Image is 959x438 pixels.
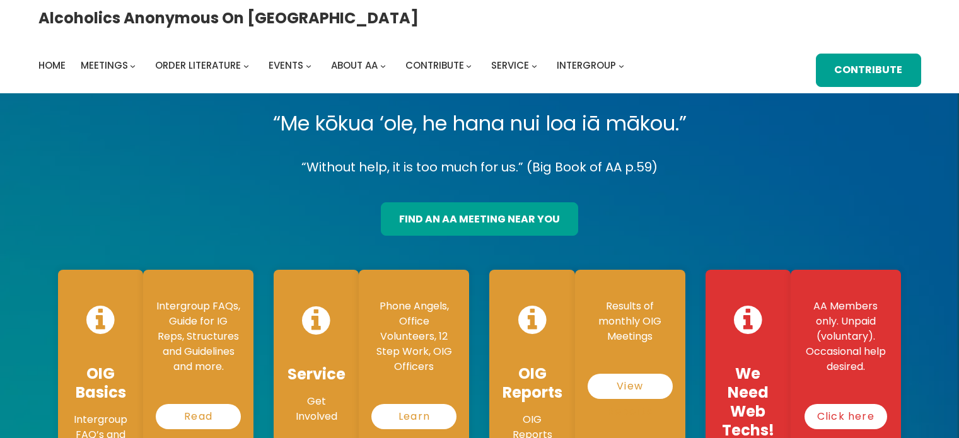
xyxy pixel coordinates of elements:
a: Home [38,57,66,74]
p: “Me kōkua ‘ole, he hana nui loa iā mākou.” [48,106,911,141]
button: Events submenu [306,63,311,69]
span: Service [491,59,529,72]
span: Home [38,59,66,72]
p: Results of monthly OIG Meetings [588,299,673,344]
nav: Intergroup [38,57,629,74]
a: Click here [805,404,887,429]
a: Intergroup [557,57,616,74]
a: Contribute [405,57,464,74]
button: Order Literature submenu [243,63,249,69]
button: Meetings submenu [130,63,136,69]
span: Order Literature [155,59,241,72]
p: Get Involved [286,394,346,424]
button: Intergroup submenu [619,63,624,69]
button: About AA submenu [380,63,386,69]
span: Intergroup [557,59,616,72]
p: “Without help, it is too much for us.” (Big Book of AA p.59) [48,156,911,178]
a: Read More… [156,404,241,429]
h4: Service [286,365,346,384]
span: Meetings [81,59,128,72]
a: Events [269,57,303,74]
a: View Reports [588,374,673,399]
a: About AA [331,57,378,74]
button: Contribute submenu [466,63,472,69]
a: Service [491,57,529,74]
a: Meetings [81,57,128,74]
span: Events [269,59,303,72]
a: Contribute [816,54,921,87]
span: Contribute [405,59,464,72]
h4: OIG Reports [502,364,562,402]
p: Intergroup FAQs, Guide for IG Reps, Structures and Guidelines and more. [156,299,241,374]
p: Phone Angels, Office Volunteers, 12 Step Work, OIG Officers [371,299,456,374]
p: AA Members only. Unpaid (voluntary). Occasional help desired. [803,299,888,374]
h4: OIG Basics [71,364,131,402]
a: Alcoholics Anonymous on [GEOGRAPHIC_DATA] [38,4,419,32]
a: find an aa meeting near you [381,202,578,236]
span: About AA [331,59,378,72]
a: Learn More… [371,404,456,429]
button: Service submenu [532,63,537,69]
